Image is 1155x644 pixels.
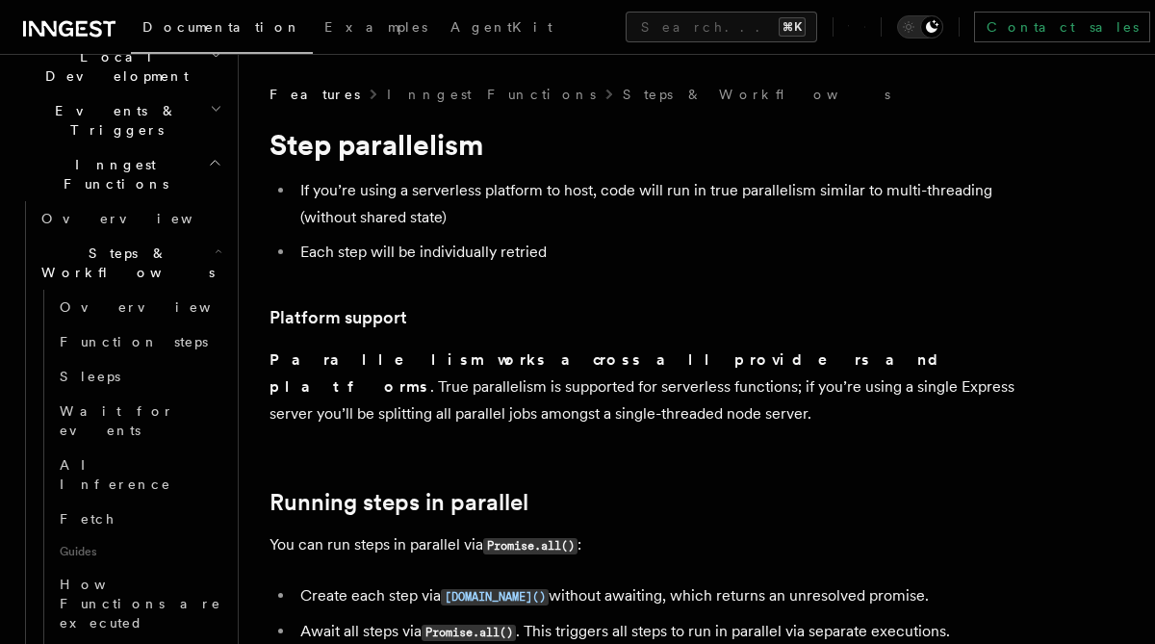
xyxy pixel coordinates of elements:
[623,85,890,104] a: Steps & Workflows
[60,334,208,349] span: Function steps
[269,350,954,396] strong: Parallelism works across all providers and platforms
[269,127,1039,162] h1: Step parallelism
[52,324,226,359] a: Function steps
[15,155,208,193] span: Inngest Functions
[60,369,120,384] span: Sleeps
[779,17,806,37] kbd: ⌘K
[52,394,226,448] a: Wait for events
[313,6,439,52] a: Examples
[269,85,360,104] span: Features
[441,589,549,605] code: [DOMAIN_NAME]()
[387,85,596,104] a: Inngest Functions
[295,582,1039,610] li: Create each step via without awaiting, which returns an unresolved promise.
[52,359,226,394] a: Sleeps
[269,347,1039,427] p: . True parallelism is supported for serverless functions; if you’re using a single Express server...
[52,290,226,324] a: Overview
[60,403,174,438] span: Wait for events
[422,625,516,641] code: Promise.all()
[142,19,301,35] span: Documentation
[15,39,226,93] button: Local Development
[483,538,577,554] code: Promise.all()
[60,299,258,315] span: Overview
[269,304,407,331] a: Platform support
[60,511,115,527] span: Fetch
[441,586,549,605] a: [DOMAIN_NAME]()
[52,567,226,640] a: How Functions are executed
[34,236,226,290] button: Steps & Workflows
[269,531,1039,559] p: You can run steps in parallel via :
[52,536,226,567] span: Guides
[324,19,427,35] span: Examples
[60,577,221,631] span: How Functions are executed
[131,6,313,54] a: Documentation
[60,457,171,492] span: AI Inference
[626,12,817,42] button: Search...⌘K
[34,244,215,282] span: Steps & Workflows
[450,19,552,35] span: AgentKit
[295,177,1039,231] li: If you’re using a serverless platform to host, code will run in true parallelism similar to multi...
[41,211,240,226] span: Overview
[295,239,1039,266] li: Each step will be individually retried
[15,93,226,147] button: Events & Triggers
[439,6,564,52] a: AgentKit
[269,489,528,516] a: Running steps in parallel
[15,47,210,86] span: Local Development
[52,502,226,536] a: Fetch
[15,147,226,201] button: Inngest Functions
[897,15,943,39] button: Toggle dark mode
[974,12,1150,42] a: Contact sales
[34,201,226,236] a: Overview
[15,101,210,140] span: Events & Triggers
[52,448,226,502] a: AI Inference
